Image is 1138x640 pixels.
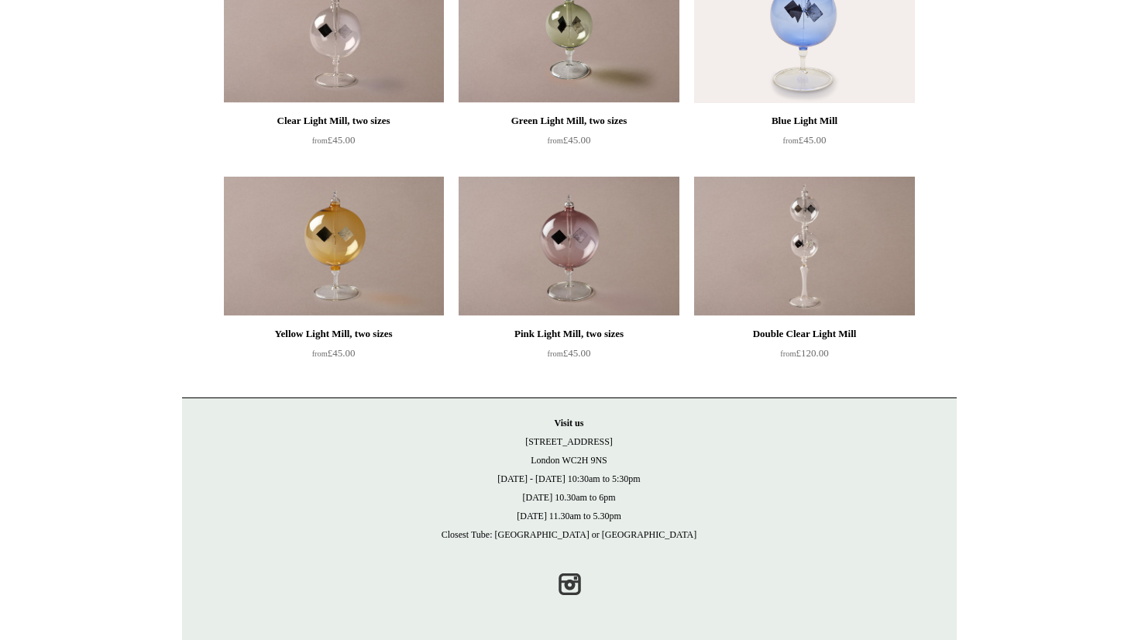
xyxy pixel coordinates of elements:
[694,325,914,388] a: Double Clear Light Mill from£120.00
[462,112,675,130] div: Green Light Mill, two sizes
[548,349,563,358] span: from
[694,177,914,316] img: Double Clear Light Mill
[783,134,827,146] span: £45.00
[548,347,591,359] span: £45.00
[228,112,440,130] div: Clear Light Mill, two sizes
[224,177,444,316] img: Yellow Light Mill, two sizes
[698,325,910,343] div: Double Clear Light Mill
[548,136,563,145] span: from
[312,347,356,359] span: £45.00
[224,112,444,175] a: Clear Light Mill, two sizes from£45.00
[228,325,440,343] div: Yellow Light Mill, two sizes
[224,177,444,316] a: Yellow Light Mill, two sizes Yellow Light Mill, two sizes
[555,418,584,428] strong: Visit us
[459,112,679,175] a: Green Light Mill, two sizes from£45.00
[780,349,796,358] span: from
[694,112,914,175] a: Blue Light Mill from£45.00
[694,177,914,316] a: Double Clear Light Mill Double Clear Light Mill
[783,136,799,145] span: from
[224,325,444,388] a: Yellow Light Mill, two sizes from£45.00
[552,567,586,601] a: Instagram
[312,134,356,146] span: £45.00
[312,136,328,145] span: from
[198,414,941,544] p: [STREET_ADDRESS] London WC2H 9NS [DATE] - [DATE] 10:30am to 5:30pm [DATE] 10.30am to 6pm [DATE] 1...
[459,177,679,316] a: Pink Light Mill, two sizes Pink Light Mill, two sizes
[780,347,828,359] span: £120.00
[312,349,328,358] span: from
[548,134,591,146] span: £45.00
[459,325,679,388] a: Pink Light Mill, two sizes from£45.00
[462,325,675,343] div: Pink Light Mill, two sizes
[698,112,910,130] div: Blue Light Mill
[459,177,679,316] img: Pink Light Mill, two sizes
